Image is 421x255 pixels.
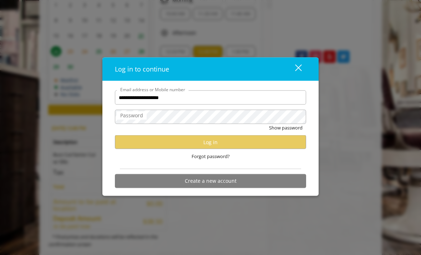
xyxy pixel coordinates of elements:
[115,65,169,73] span: Log in to continue
[115,174,306,188] button: Create a new account
[192,153,230,160] span: Forgot password?
[115,90,306,105] input: Email address or Mobile number
[117,112,147,119] label: Password
[117,86,189,93] label: Email address or Mobile number
[115,135,306,149] button: Log in
[115,110,306,124] input: Password
[269,124,303,132] button: Show password
[282,62,306,77] button: close dialog
[287,64,301,74] div: close dialog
